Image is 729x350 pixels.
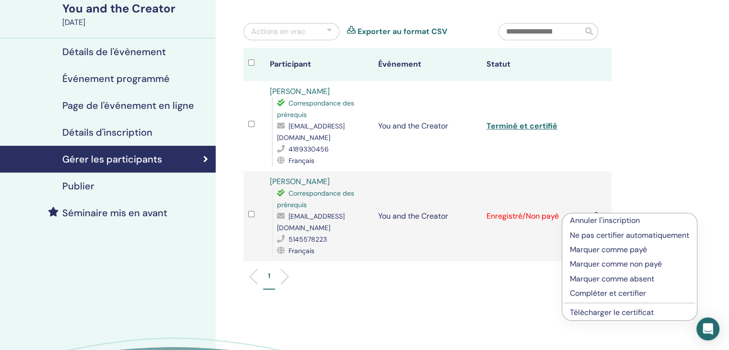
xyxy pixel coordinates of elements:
h4: Événement programmé [62,73,170,84]
p: Ne pas certifier automatiquement [570,230,689,241]
h4: Séminaire mis en avant [62,207,167,219]
td: You and the Creator [373,81,482,171]
p: Marquer comme absent [570,273,689,285]
h4: Page de l'événement en ligne [62,100,194,111]
h4: Gérer les participants [62,153,162,165]
div: Open Intercom Messenger [696,317,719,340]
div: You and the Creator [62,0,210,17]
h4: Détails d'inscription [62,127,152,138]
span: Correspondance des prérequis [277,189,354,209]
h4: Détails de l'évènement [62,46,166,58]
span: 4189330456 [289,145,329,153]
td: You and the Creator [373,171,482,261]
th: Participant [265,48,373,81]
th: Événement [373,48,482,81]
h4: Publier [62,180,94,192]
p: Marquer comme payé [570,244,689,256]
a: Télécharger le certificat [570,307,654,317]
span: Français [289,156,314,165]
span: Français [289,246,314,255]
a: [PERSON_NAME] [270,176,330,187]
p: Marquer comme non payé [570,258,689,270]
div: Actions en vrac [251,26,306,37]
span: [EMAIL_ADDRESS][DOMAIN_NAME] [277,212,345,232]
a: Exporter au format CSV [358,26,447,37]
span: Correspondance des prérequis [277,99,354,119]
p: Annuler l'inscription [570,215,689,226]
a: Terminé et certifié [486,121,557,131]
span: [EMAIL_ADDRESS][DOMAIN_NAME] [277,122,345,142]
th: Statut [482,48,590,81]
a: [PERSON_NAME] [270,86,330,96]
span: 5145578223 [289,235,327,244]
p: Compléter et certifier [570,288,689,299]
a: You and the Creator[DATE] [57,0,216,28]
p: 1 [268,271,270,281]
div: [DATE] [62,17,210,28]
